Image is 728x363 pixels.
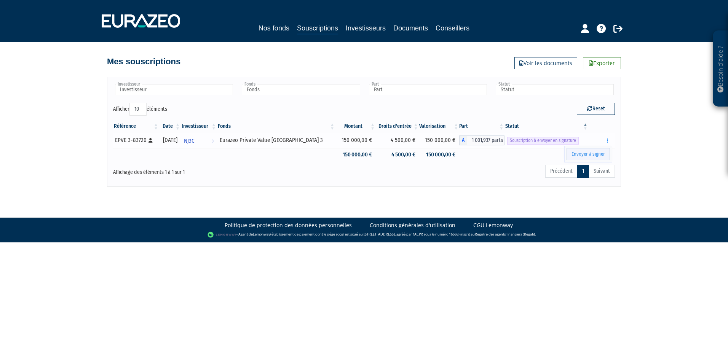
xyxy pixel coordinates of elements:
[376,120,419,133] th: Droits d'entrée: activer pour trier la colonne par ordre croissant
[225,221,352,229] a: Politique de protection des données personnelles
[102,14,180,28] img: 1732889491-logotype_eurazeo_blanc_rvb.png
[148,138,153,143] i: [Français] Personne physique
[253,232,270,237] a: Lemonway
[504,120,589,133] th: Statut : activer pour trier la colonne par ordre d&eacute;croissant
[436,23,469,33] a: Conseillers
[346,23,386,33] a: Investisseurs
[113,103,167,116] label: Afficher éléments
[217,120,335,133] th: Fonds: activer pour trier la colonne par ordre croissant
[220,136,333,144] div: Eurazeo Private Value [GEOGRAPHIC_DATA] 3
[459,135,504,145] div: A - Eurazeo Private Value Europe 3
[419,133,460,148] td: 150 000,00 €
[208,231,237,239] img: logo-lemonway.png
[475,232,535,237] a: Registre des agents financiers (Regafi)
[113,164,316,176] div: Affichage des éléments 1 à 1 sur 1
[419,148,460,161] td: 150 000,00 €
[162,136,178,144] div: [DATE]
[459,120,504,133] th: Part: activer pour trier la colonne par ordre croissant
[459,135,467,145] span: A
[514,57,577,69] a: Voir les documents
[211,134,214,148] i: Voir l'investisseur
[335,148,376,161] td: 150 000,00 €
[113,120,159,133] th: Référence : activer pour trier la colonne par ordre croissant
[583,57,621,69] a: Exporter
[467,135,504,145] span: 1 001,937 parts
[335,120,376,133] th: Montant: activer pour trier la colonne par ordre croissant
[107,57,180,66] h4: Mes souscriptions
[507,137,579,144] span: Souscription à envoyer en signature
[159,120,181,133] th: Date: activer pour trier la colonne par ordre croissant
[393,23,428,33] a: Documents
[419,120,460,133] th: Valorisation: activer pour trier la colonne par ordre croissant
[297,23,338,35] a: Souscriptions
[181,120,217,133] th: Investisseur: activer pour trier la colonne par ordre croissant
[8,231,720,239] div: - Agent de (établissement de paiement dont le siège social est situé au [STREET_ADDRESS], agréé p...
[567,148,610,161] a: Envoyer à signer
[716,35,725,103] p: Besoin d'aide ?
[184,134,195,148] span: NJ3C
[577,165,589,178] a: 1
[259,23,289,33] a: Nos fonds
[129,103,147,116] select: Afficheréléments
[335,133,376,148] td: 150 000,00 €
[115,136,156,144] div: EPVE 3-83720
[376,133,419,148] td: 4 500,00 €
[370,221,455,229] a: Conditions générales d'utilisation
[181,133,217,148] a: NJ3C
[577,103,615,115] button: Reset
[473,221,513,229] a: CGU Lemonway
[376,148,419,161] td: 4 500,00 €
